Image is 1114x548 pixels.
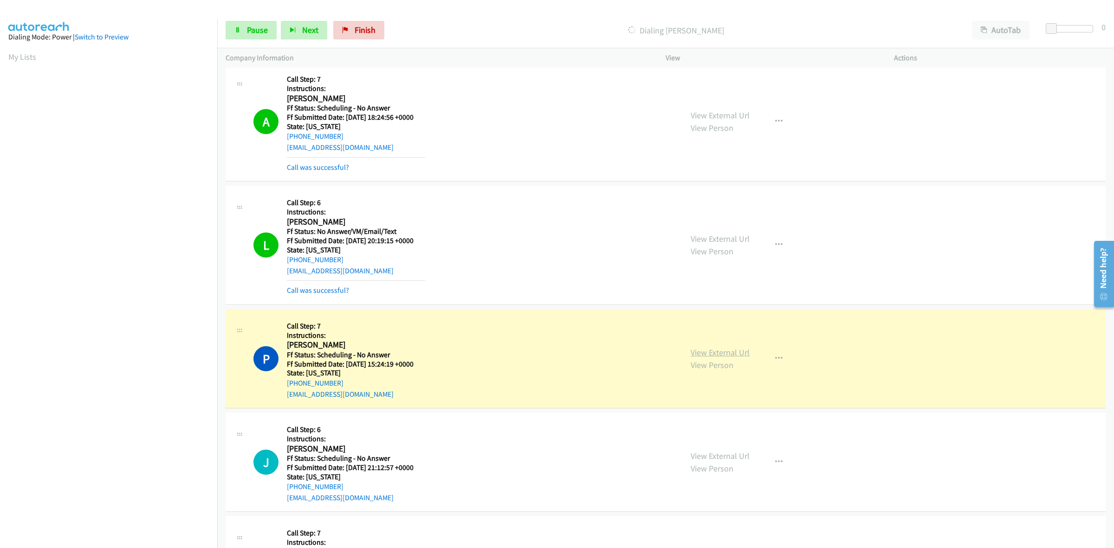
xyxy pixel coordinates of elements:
p: Actions [894,52,1106,64]
a: Switch to Preview [75,32,129,41]
h5: Ff Status: Scheduling - No Answer [287,350,425,360]
a: [PHONE_NUMBER] [287,482,343,491]
a: [PHONE_NUMBER] [287,255,343,264]
a: [EMAIL_ADDRESS][DOMAIN_NAME] [287,493,394,502]
h1: L [253,232,278,258]
h1: A [253,109,278,134]
h5: Ff Status: No Answer/VM/Email/Text [287,227,425,236]
h5: Call Step: 7 [287,75,425,84]
a: View Person [691,360,733,370]
div: The call is yet to be attempted [253,450,278,475]
button: Next [281,21,327,39]
span: Next [302,25,318,35]
div: Dialing Mode: Power | [8,32,209,43]
a: View Person [691,463,733,474]
a: Call was successful? [287,286,349,295]
h2: [PERSON_NAME] [287,444,425,454]
a: [EMAIL_ADDRESS][DOMAIN_NAME] [287,143,394,152]
a: View External Url [691,110,750,121]
h5: Call Step: 7 [287,529,414,538]
h5: Instructions: [287,331,425,340]
p: View [666,52,877,64]
h2: [PERSON_NAME] [287,93,425,104]
h5: Instructions: [287,538,414,547]
a: View Person [691,122,733,133]
h5: State: [US_STATE] [287,245,425,255]
a: [PHONE_NUMBER] [287,132,343,141]
iframe: Dialpad [8,71,217,512]
button: AutoTab [972,21,1030,39]
span: Pause [247,25,268,35]
h5: Ff Submitted Date: [DATE] 18:24:56 +0000 [287,113,425,122]
h5: Ff Status: Scheduling - No Answer [287,103,425,113]
a: [EMAIL_ADDRESS][DOMAIN_NAME] [287,390,394,399]
h5: Instructions: [287,207,425,217]
h5: Call Step: 7 [287,322,425,331]
h5: Call Step: 6 [287,425,425,434]
h5: Ff Status: Scheduling - No Answer [287,454,425,463]
h1: P [253,346,278,371]
p: Company Information [226,52,649,64]
a: [PHONE_NUMBER] [287,379,343,387]
h2: [PERSON_NAME] [287,217,425,227]
h5: Instructions: [287,434,425,444]
div: 0 [1101,21,1106,33]
h5: Call Step: 6 [287,198,425,207]
a: Pause [226,21,277,39]
div: Delay between calls (in seconds) [1050,25,1093,32]
span: Finish [355,25,376,35]
a: Call was successful? [287,163,349,172]
h5: State: [US_STATE] [287,368,425,378]
h5: Ff Submitted Date: [DATE] 15:24:19 +0000 [287,360,425,369]
a: My Lists [8,52,36,62]
h2: [PERSON_NAME] [287,340,425,350]
h5: Instructions: [287,84,425,93]
a: View External Url [691,233,750,244]
a: View External Url [691,451,750,461]
h1: J [253,450,278,475]
a: [EMAIL_ADDRESS][DOMAIN_NAME] [287,266,394,275]
h5: State: [US_STATE] [287,122,425,131]
a: View Person [691,246,733,257]
p: Dialing [PERSON_NAME] [397,24,955,37]
a: View External Url [691,347,750,358]
iframe: Resource Center [1087,237,1114,311]
h5: Ff Submitted Date: [DATE] 21:12:57 +0000 [287,463,425,472]
a: Finish [333,21,384,39]
h5: State: [US_STATE] [287,472,425,482]
h5: Ff Submitted Date: [DATE] 20:19:15 +0000 [287,236,425,245]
